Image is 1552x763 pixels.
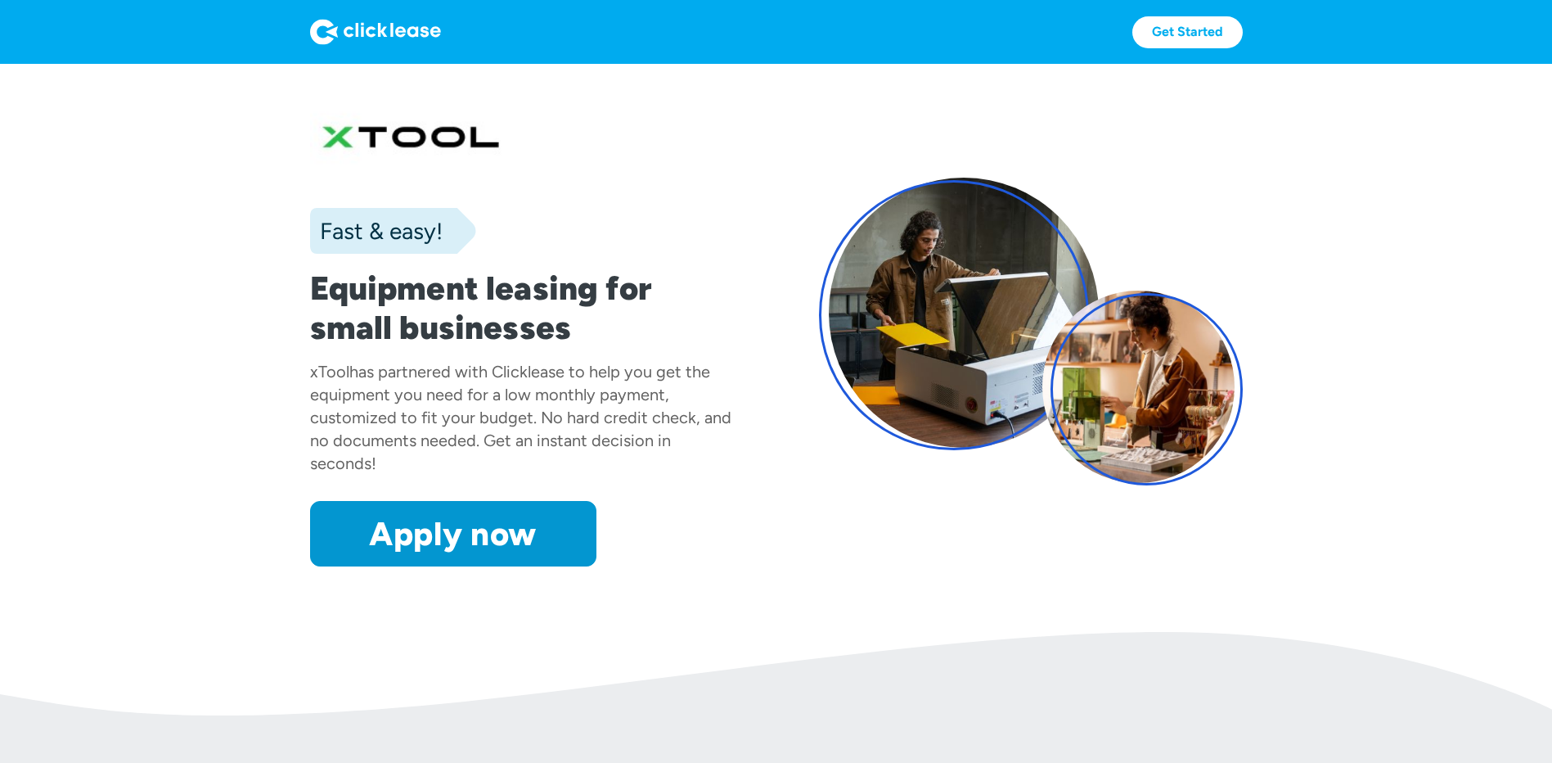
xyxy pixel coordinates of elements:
[310,362,349,381] div: xTool
[310,214,443,247] div: Fast & easy!
[310,362,731,473] div: has partnered with Clicklease to help you get the equipment you need for a low monthly payment, c...
[310,501,596,567] a: Apply now
[1132,16,1243,48] a: Get Started
[310,269,734,347] h1: Equipment leasing for small businesses
[310,19,441,45] img: Logo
